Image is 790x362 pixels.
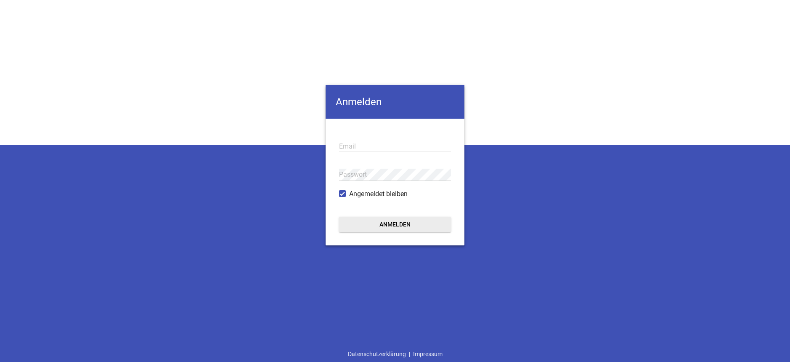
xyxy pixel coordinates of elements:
button: Anmelden [339,216,451,232]
h4: Anmelden [326,85,464,118]
a: Datenschutzerklärung [345,346,409,362]
div: | [345,346,445,362]
a: Impressum [410,346,445,362]
span: Angemeldet bleiben [349,189,408,199]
